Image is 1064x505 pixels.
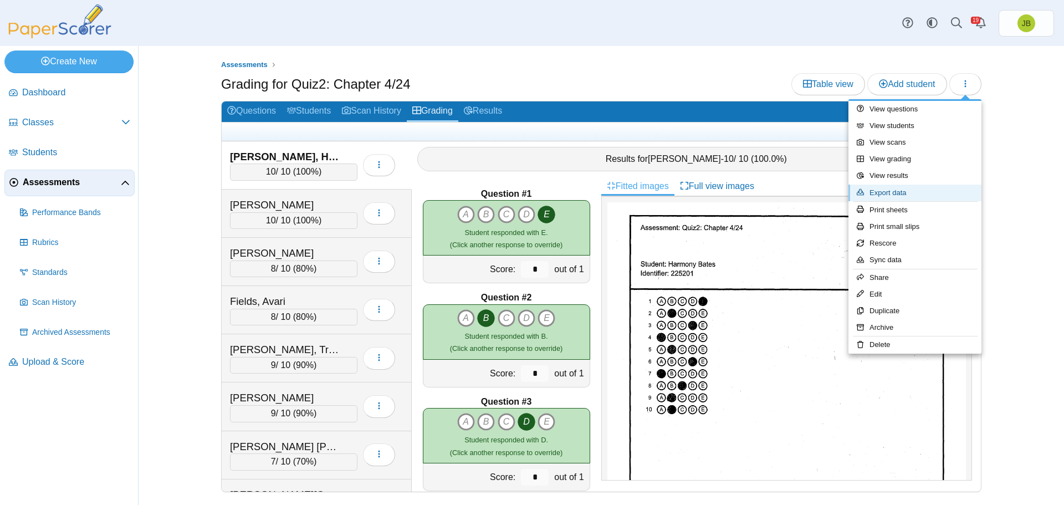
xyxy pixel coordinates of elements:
[22,86,130,99] span: Dashboard
[477,309,495,327] i: B
[465,332,548,340] span: Student responded with B.
[518,413,535,431] i: D
[803,79,853,89] span: Table view
[848,336,981,353] a: Delete
[848,151,981,167] a: View grading
[848,185,981,201] a: Export data
[296,457,314,466] span: 70%
[271,312,276,322] span: 8
[4,80,135,106] a: Dashboard
[271,409,276,418] span: 9
[230,150,341,164] div: [PERSON_NAME], Harmony
[230,391,341,405] div: [PERSON_NAME]
[1017,14,1035,32] span: Joel Boyd
[848,167,981,184] a: View results
[848,269,981,286] a: Share
[551,463,589,491] div: out of 1
[791,73,865,95] a: Table view
[266,167,276,176] span: 10
[417,147,976,171] div: Results for - / 10 ( )
[4,30,115,40] a: PaperScorer
[271,264,276,273] span: 8
[407,101,458,122] a: Grading
[266,216,276,225] span: 10
[423,463,519,491] div: Score:
[230,246,341,261] div: [PERSON_NAME]
[4,349,135,376] a: Upload & Score
[848,218,981,235] a: Print small slips
[4,4,115,38] img: PaperScorer
[867,73,947,95] a: Add student
[230,212,357,229] div: / 10 ( )
[518,206,535,223] i: D
[16,229,135,256] a: Rubrics
[724,154,734,164] span: 10
[22,146,130,159] span: Students
[551,256,589,283] div: out of 1
[538,206,555,223] i: E
[271,360,276,370] span: 9
[601,177,674,196] a: Fitted images
[296,360,314,370] span: 90%
[230,343,341,357] div: [PERSON_NAME], Trinity
[879,79,935,89] span: Add student
[32,297,130,308] span: Scan History
[22,356,130,368] span: Upload & Score
[754,154,784,164] span: 100.0%
[16,319,135,346] a: Archived Assessments
[336,101,407,122] a: Scan History
[477,206,495,223] i: B
[450,436,562,456] small: (Click another response to override)
[848,252,981,268] a: Sync data
[271,457,276,466] span: 7
[230,309,357,325] div: / 10 ( )
[538,309,555,327] i: E
[848,319,981,336] a: Archive
[423,360,519,387] div: Score:
[848,101,981,118] a: View questions
[221,75,411,94] h1: Grading for Quiz2: Chapter 4/24
[32,237,130,248] span: Rubrics
[450,228,562,249] small: (Click another response to override)
[648,154,721,164] span: [PERSON_NAME]
[296,264,314,273] span: 80%
[230,294,341,309] div: Fields, Avari
[4,170,135,196] a: Assessments
[551,360,589,387] div: out of 1
[16,289,135,316] a: Scan History
[32,327,130,338] span: Archived Assessments
[4,140,135,166] a: Students
[999,10,1054,37] a: Joel Boyd
[230,453,357,470] div: / 10 ( )
[296,167,319,176] span: 100%
[23,176,121,188] span: Assessments
[1022,19,1031,27] span: Joel Boyd
[230,198,341,212] div: [PERSON_NAME]
[674,177,760,196] a: Full view images
[4,50,134,73] a: Create New
[457,413,475,431] i: A
[457,309,475,327] i: A
[848,134,981,151] a: View scans
[848,235,981,252] a: Rescore
[538,413,555,431] i: E
[458,101,508,122] a: Results
[848,303,981,319] a: Duplicate
[32,267,130,278] span: Standards
[518,309,535,327] i: D
[498,413,515,431] i: C
[848,202,981,218] a: Print sheets
[32,207,130,218] span: Performance Bands
[296,216,319,225] span: 100%
[498,309,515,327] i: C
[465,228,548,237] span: Student responded with E.
[218,58,270,72] a: Assessments
[230,164,357,180] div: / 10 ( )
[848,118,981,134] a: View students
[296,312,314,322] span: 80%
[22,116,121,129] span: Classes
[230,440,341,454] div: [PERSON_NAME] [PERSON_NAME]
[16,259,135,286] a: Standards
[423,256,519,283] div: Score:
[296,409,314,418] span: 90%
